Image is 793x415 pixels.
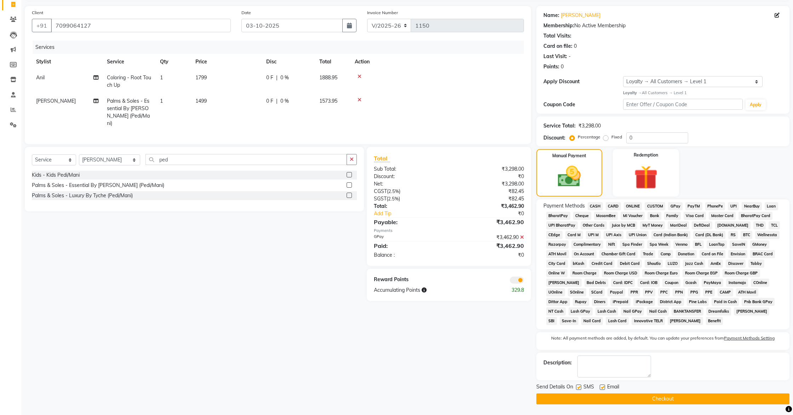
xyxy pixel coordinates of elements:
[604,231,623,239] span: UPI Axis
[374,195,387,202] span: SGST
[581,221,607,229] span: Other Cards
[602,269,640,277] span: Room Charge USD
[369,203,449,210] div: Total:
[543,12,559,19] div: Name:
[107,98,150,126] span: Palms & Soles - Essential By [PERSON_NAME] (Pedi/Mani)
[726,260,746,268] span: Discover
[449,203,529,210] div: ₹3,462.90
[560,317,578,325] span: Save-In
[583,383,594,392] span: SMS
[642,269,680,277] span: Room Charge Euro
[546,307,566,315] span: NT Cash
[623,90,782,96] div: All Customers → Level 1
[32,192,133,199] div: Palms & Soles - Luxury By Tyche (Pedi/Mani)
[623,90,642,95] strong: Loyalty →
[624,202,642,210] span: ONLINE
[633,298,655,306] span: iPackage
[319,74,337,81] span: 1888.95
[748,260,764,268] span: Tabby
[693,240,704,249] span: BFL
[769,221,780,229] span: TCL
[369,210,462,217] a: Add Tip
[684,212,706,220] span: Visa Card
[728,202,739,210] span: UPI
[702,279,724,287] span: PayMaya
[489,286,529,294] div: 329.8
[369,180,449,188] div: Net:
[543,134,565,142] div: Discount:
[621,307,644,315] span: Nail GPay
[707,240,727,249] span: LoanTap
[742,298,775,306] span: Pnb Bank GPay
[668,221,689,229] span: MariDeal
[543,335,782,344] label: Note: All payment methods are added, by default. You can update your preferences from
[734,307,769,315] span: [PERSON_NAME]
[592,298,608,306] span: Diners
[33,41,529,54] div: Services
[536,393,789,404] button: Checkout
[574,42,577,50] div: 0
[687,298,709,306] span: Pine Labs
[156,54,191,70] th: Qty
[708,260,723,268] span: AmEx
[692,221,712,229] span: DefiDeal
[319,98,337,104] span: 1573.95
[546,288,565,296] span: UOnline
[750,250,775,258] span: BRAC Card
[658,288,670,296] span: PPC
[543,53,567,60] div: Last Visit:
[627,163,666,192] img: _gift.svg
[543,122,576,130] div: Service Total:
[449,188,529,195] div: ₹82.45
[578,134,600,140] label: Percentage
[369,234,449,241] div: GPay
[569,307,593,315] span: Lash GPay
[628,288,640,296] span: PPR
[374,155,390,162] span: Total
[546,221,578,229] span: UPI BharatPay
[32,171,80,179] div: Kids - Kids Pedi/Mani
[543,202,585,210] span: Payment Methods
[668,317,703,325] span: [PERSON_NAME]
[765,202,778,210] span: Loan
[107,74,151,88] span: Coloring - Root Touch Up
[594,212,618,220] span: MosamBee
[195,98,207,104] span: 1499
[647,240,671,249] span: Spa Week
[266,74,273,81] span: 0 F
[388,196,399,201] span: 2.5%
[728,250,747,258] span: Envision
[369,195,449,203] div: ( )
[586,231,601,239] span: UPI M
[369,165,449,173] div: Sub Total:
[606,240,617,249] span: Nift
[388,188,399,194] span: 2.5%
[638,279,660,287] span: Card: IOB
[546,298,570,306] span: Dittor App
[550,163,588,190] img: _cash.svg
[746,100,766,110] button: Apply
[632,317,665,325] span: Innovative TELR
[552,153,586,159] label: Manual Payment
[462,210,529,217] div: ₹0
[688,288,700,296] span: PPG
[634,152,658,158] label: Redemption
[607,288,625,296] span: Paypal
[32,10,43,16] label: Client
[449,173,529,180] div: ₹0
[449,165,529,173] div: ₹3,298.00
[36,74,45,81] span: Anil
[146,154,347,165] input: Search or Scan
[703,288,715,296] span: PPE
[561,12,600,19] a: [PERSON_NAME]
[543,359,572,366] div: Description:
[160,74,163,81] span: 1
[640,221,665,229] span: MyT Money
[32,54,103,70] th: Stylist
[449,234,529,241] div: ₹3,462.90
[738,212,772,220] span: BharatPay Card
[449,195,529,203] div: ₹82.45
[543,22,574,29] div: Membership:
[606,317,629,325] span: Lash Card
[658,298,684,306] span: District App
